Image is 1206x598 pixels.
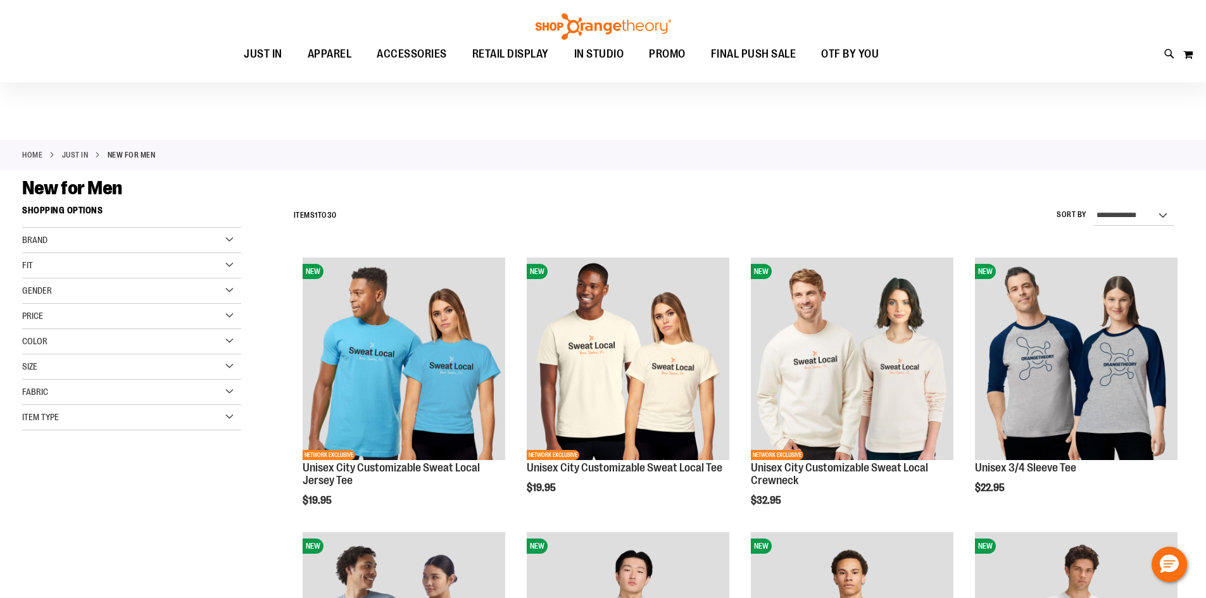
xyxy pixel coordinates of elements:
span: Color [22,336,47,346]
span: NEW [751,539,772,554]
span: $22.95 [975,482,1007,494]
span: NEW [975,264,996,279]
span: Item Type [22,412,59,422]
h2: Items to [294,206,337,225]
a: Image of Unisex City Customizable NuBlend CrewneckNEWNETWORK EXCLUSIVE [751,258,953,462]
span: NEW [303,264,323,279]
a: IN STUDIO [562,40,637,69]
span: NEW [751,264,772,279]
a: JUST IN [231,40,295,68]
img: Shop Orangetheory [534,13,673,40]
a: Unisex 3/4 Sleeve Tee [975,461,1076,474]
a: RETAIL DISPLAY [460,40,562,69]
img: Image of Unisex City Customizable Very Important Tee [527,258,729,460]
span: Fabric [22,387,48,397]
a: Unisex 3/4 Sleeve TeeNEW [975,258,1178,462]
strong: New for Men [108,149,156,161]
span: $19.95 [303,495,334,506]
span: OTF BY YOU [821,40,879,68]
a: Unisex City Customizable Sweat Local Crewneck [751,461,928,487]
span: NEW [975,539,996,554]
div: product [520,251,736,526]
a: JUST IN [62,149,89,161]
a: Image of Unisex City Customizable Very Important TeeNEWNETWORK EXCLUSIVE [527,258,729,462]
span: IN STUDIO [574,40,624,68]
a: PROMO [636,40,698,69]
strong: Shopping Options [22,199,241,228]
span: Price [22,311,43,321]
div: product [969,251,1184,526]
span: FINAL PUSH SALE [711,40,796,68]
span: JUST IN [244,40,282,68]
span: $19.95 [527,482,558,494]
span: Size [22,361,37,371]
span: ACCESSORIES [377,40,447,68]
span: New for Men [22,177,122,199]
a: Unisex City Customizable Sweat Local Jersey Tee [303,461,480,487]
span: Fit [22,260,33,270]
span: NEW [527,539,548,554]
span: NETWORK EXCLUSIVE [303,450,355,460]
div: product [744,251,960,538]
span: NEW [527,264,548,279]
a: ACCESSORIES [364,40,460,69]
img: Image of Unisex City Customizable NuBlend Crewneck [751,258,953,460]
a: APPAREL [295,40,365,69]
a: Unisex City Customizable Sweat Local Tee [527,461,722,474]
span: APPAREL [308,40,352,68]
span: RETAIL DISPLAY [472,40,549,68]
a: FINAL PUSH SALE [698,40,809,69]
span: Gender [22,285,52,296]
img: Unisex 3/4 Sleeve Tee [975,258,1178,460]
span: 1 [315,211,318,220]
span: Brand [22,235,47,245]
a: OTF BY YOU [808,40,891,69]
span: $32.95 [751,495,783,506]
span: 30 [327,211,337,220]
a: Home [22,149,42,161]
span: NEW [303,539,323,554]
span: PROMO [649,40,686,68]
a: Unisex City Customizable Fine Jersey TeeNEWNETWORK EXCLUSIVE [303,258,505,462]
label: Sort By [1057,209,1087,220]
span: NETWORK EXCLUSIVE [527,450,579,460]
span: NETWORK EXCLUSIVE [751,450,803,460]
img: Unisex City Customizable Fine Jersey Tee [303,258,505,460]
div: product [296,251,512,538]
button: Hello, have a question? Let’s chat. [1152,547,1187,582]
